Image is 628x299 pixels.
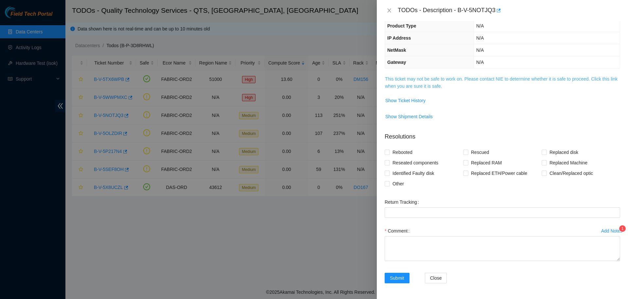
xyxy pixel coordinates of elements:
span: Reseated components [390,158,441,168]
span: Replaced Machine [547,158,590,168]
button: Close [385,8,394,14]
span: N/A [476,23,484,28]
span: Gateway [387,60,406,65]
span: Replaced disk [547,147,581,158]
button: Submit [385,273,410,283]
span: Submit [390,274,404,282]
textarea: Comment [385,236,620,261]
button: Add Notes1 [601,226,623,236]
div: Add Notes [601,229,622,233]
input: Return Tracking [385,207,620,218]
span: Rebooted [390,147,415,158]
span: N/A [476,60,484,65]
span: Close [430,274,442,282]
label: Comment [385,226,412,236]
span: Replaced RAM [468,158,504,168]
span: Product Type [387,23,416,28]
span: IP Address [387,35,411,41]
span: Rescued [468,147,492,158]
span: N/A [476,35,484,41]
span: NetMask [387,47,406,53]
span: close [387,8,392,13]
span: Show Shipment Details [385,113,433,120]
span: Replaced ETH/Power cable [468,168,530,178]
button: Show Shipment Details [385,111,433,122]
div: TODOs - Description - B-V-5NOTJQ3 [398,5,620,16]
span: Identified Faulty disk [390,168,437,178]
button: Show Ticket History [385,95,426,106]
p: Resolutions [385,127,620,141]
span: Show Ticket History [385,97,426,104]
span: Other [390,178,407,189]
a: This ticket may not be safe to work on. Please contact NIE to determine whether it is safe to pro... [385,76,618,89]
button: Close [425,273,447,283]
span: Clean/Replaced optic [547,168,596,178]
span: 1 [621,226,624,231]
sup: 1 [619,225,626,232]
label: Return Tracking [385,197,422,207]
span: N/A [476,47,484,53]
